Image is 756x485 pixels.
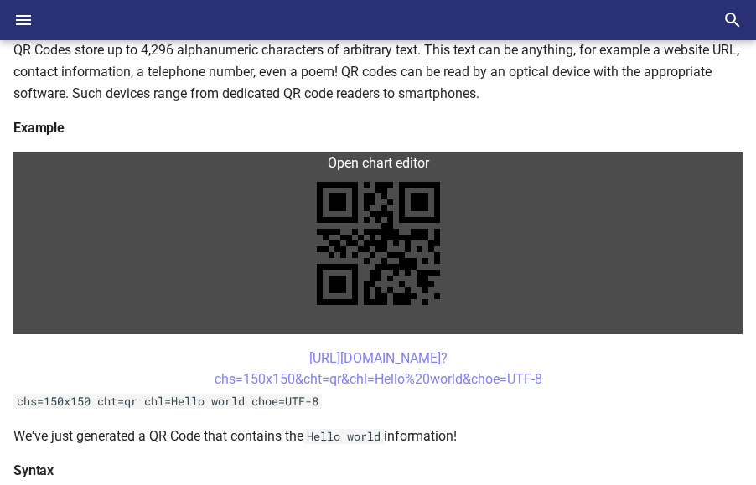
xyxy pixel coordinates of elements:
code: chs=150x150 cht=qr chl=Hello world choe=UTF-8 [13,394,322,409]
p: We've just generated a QR Code that contains the information! [13,426,743,447]
h4: Syntax [13,460,743,482]
code: Hello world [303,429,384,444]
a: [URL][DOMAIN_NAME]?chs=150x150&cht=qr&chl=Hello%20world&choe=UTF-8 [215,350,542,388]
p: QR codes are a popular type of two-dimensional barcode. They are also known as hardlinks or physi... [13,18,743,104]
h4: Example [13,117,743,139]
